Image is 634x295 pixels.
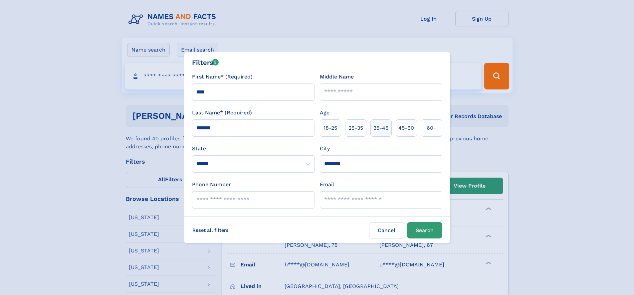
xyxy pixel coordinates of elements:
label: Last Name* (Required) [192,109,252,117]
label: City [320,145,330,153]
label: State [192,145,315,153]
span: 60+ [427,124,437,132]
label: Email [320,181,334,189]
label: Phone Number [192,181,231,189]
span: 25‑35 [348,124,363,132]
span: 35‑45 [373,124,388,132]
span: 18‑25 [323,124,337,132]
label: Reset all filters [188,222,233,238]
span: 45‑60 [398,124,414,132]
label: Age [320,109,329,117]
label: Middle Name [320,73,354,81]
label: First Name* (Required) [192,73,253,81]
button: Search [407,222,442,238]
label: Cancel [369,222,404,238]
div: Filters [192,58,219,68]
